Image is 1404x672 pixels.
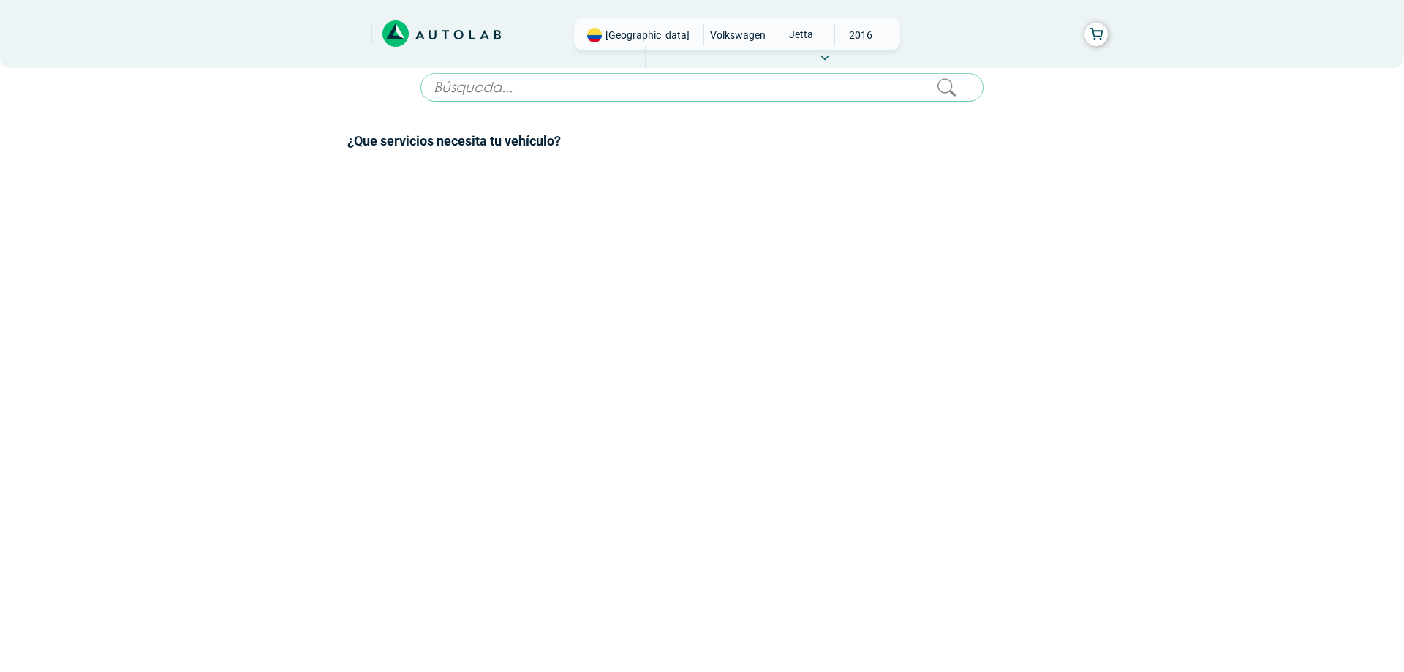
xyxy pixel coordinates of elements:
[774,24,826,45] span: JETTA
[710,24,766,46] span: VOLKSWAGEN
[420,73,984,102] input: Búsqueda...
[347,132,1057,151] h2: ¿Que servicios necesita tu vehículo?
[605,28,690,42] span: [GEOGRAPHIC_DATA]
[587,28,602,42] img: Flag of COLOMBIA
[835,24,887,46] span: 2016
